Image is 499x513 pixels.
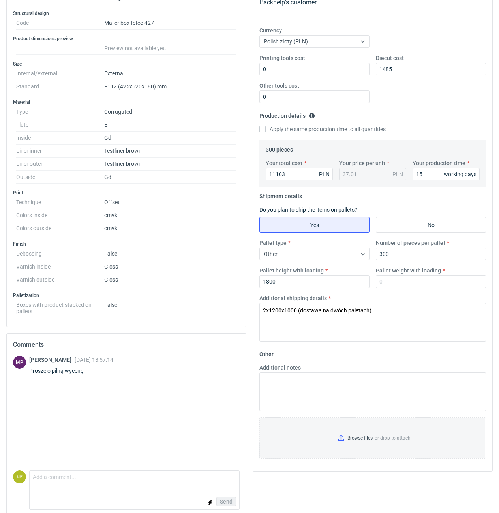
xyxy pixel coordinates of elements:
[29,357,75,363] span: [PERSON_NAME]
[104,105,236,118] dd: Corrugated
[259,348,274,357] legend: Other
[104,260,236,273] dd: Gloss
[266,143,293,153] legend: 300 pieces
[259,82,299,90] label: Other tools cost
[259,303,486,342] textarea: 2x1200x1000 (dostawa na dwóch paletach)
[104,273,236,286] dd: Gloss
[376,275,486,288] input: 0
[376,267,441,274] label: Pallet weight with loading
[259,90,370,103] input: 0
[104,118,236,132] dd: E
[13,36,240,42] h3: Product dimensions preview
[16,17,104,30] dt: Code
[104,209,236,222] dd: cmyk
[104,196,236,209] dd: Offset
[13,356,26,369] figcaption: MP
[16,80,104,93] dt: Standard
[16,273,104,286] dt: Varnish outside
[259,63,370,75] input: 0
[259,239,287,247] label: Pallet type
[16,209,104,222] dt: Colors inside
[16,196,104,209] dt: Technique
[392,170,403,178] div: PLN
[259,275,370,288] input: 0
[413,168,480,180] input: 0
[413,159,465,167] label: Your production time
[13,10,240,17] h3: Structural design
[13,356,26,369] div: Michał Palasek
[259,54,305,62] label: Printing tools cost
[260,418,486,458] label: or drop to attach
[259,267,324,274] label: Pallet height with loading
[16,105,104,118] dt: Type
[376,54,404,62] label: Diecut cost
[104,17,236,30] dd: Mailer box fefco 427
[259,294,327,302] label: Additional shipping details
[16,145,104,158] dt: Liner inner
[16,158,104,171] dt: Liner outer
[339,159,385,167] label: Your price per unit
[13,292,240,299] h3: Palletization
[104,145,236,158] dd: Testliner brown
[259,26,282,34] label: Currency
[376,63,486,75] input: 0
[16,67,104,80] dt: Internal/external
[13,340,240,350] h2: Comments
[13,470,26,483] figcaption: ŁP
[104,247,236,260] dd: False
[16,222,104,235] dt: Colors outside
[104,80,236,93] dd: F112 (425x520x180) mm
[264,251,278,257] span: Other
[259,190,302,199] legend: Shipment details
[16,299,104,314] dt: Boxes with product stacked on pallets
[376,239,445,247] label: Number of pieces per pallet
[259,125,386,133] label: Apply the same production time to all quantities
[13,99,240,105] h3: Material
[104,67,236,80] dd: External
[444,170,476,178] div: working days
[376,217,486,233] label: No
[104,299,236,314] dd: False
[16,132,104,145] dt: Inside
[259,364,301,372] label: Additional notes
[259,217,370,233] label: Yes
[216,497,236,506] button: Send
[104,132,236,145] dd: Gd
[259,109,315,119] legend: Production details
[104,171,236,184] dd: Gd
[13,190,240,196] h3: Print
[16,118,104,132] dt: Flute
[266,159,302,167] label: Your total cost
[13,61,240,67] h3: Size
[259,207,357,213] label: Do you plan to ship the items on pallets?
[264,38,308,45] span: Polish złoty (PLN)
[220,499,233,504] span: Send
[104,158,236,171] dd: Testliner brown
[104,222,236,235] dd: cmyk
[13,241,240,247] h3: Finish
[13,470,26,483] div: Łukasz Postawa
[266,168,333,180] input: 0
[319,170,330,178] div: PLN
[104,45,166,51] span: Preview not available yet.
[16,247,104,260] dt: Debossing
[16,260,104,273] dt: Varnish inside
[29,367,113,375] div: Proszę o pilną wycenę
[16,171,104,184] dt: Outside
[376,248,486,260] input: 0
[75,357,113,363] span: [DATE] 13:57:14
